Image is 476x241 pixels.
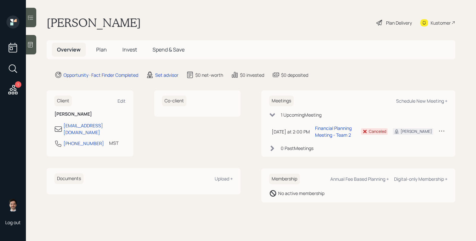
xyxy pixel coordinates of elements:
[109,140,119,146] div: MST
[330,176,389,182] div: Annual Fee Based Planning +
[153,46,185,53] span: Spend & Save
[122,46,137,53] span: Invest
[54,173,84,184] h6: Documents
[215,176,233,182] div: Upload +
[162,96,187,106] h6: Co-client
[96,46,107,53] span: Plan
[278,190,324,197] div: No active membership
[63,140,104,147] div: [PHONE_NUMBER]
[394,176,448,182] div: Digital-only Membership +
[281,145,313,152] div: 0 Past Meeting s
[386,19,412,26] div: Plan Delivery
[63,122,126,136] div: [EMAIL_ADDRESS][DOMAIN_NAME]
[240,72,264,78] div: $0 invested
[272,128,310,135] div: [DATE] at 2:00 PM
[6,199,19,212] img: jonah-coleman-headshot.png
[401,129,432,134] div: [PERSON_NAME]
[15,81,21,88] div: 1
[281,111,322,118] div: 1 Upcoming Meeting
[315,125,356,138] div: Financial Planning Meeting - Team 2
[118,98,126,104] div: Edit
[63,72,138,78] div: Opportunity · Fact Finder Completed
[269,96,294,106] h6: Meetings
[54,111,126,117] h6: [PERSON_NAME]
[269,174,300,184] h6: Membership
[281,72,308,78] div: $0 deposited
[195,72,223,78] div: $0 net-worth
[155,72,178,78] div: Set advisor
[47,16,141,30] h1: [PERSON_NAME]
[5,219,21,225] div: Log out
[369,129,386,134] div: Canceled
[54,96,72,106] h6: Client
[57,46,81,53] span: Overview
[431,19,451,26] div: Kustomer
[396,98,448,104] div: Schedule New Meeting +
